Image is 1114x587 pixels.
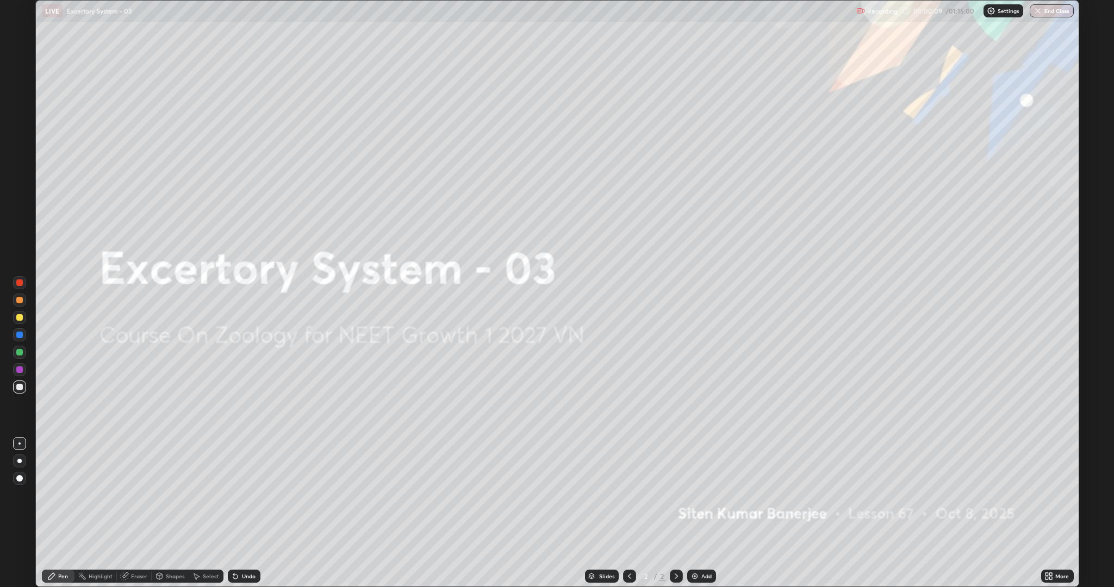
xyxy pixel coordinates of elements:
p: Settings [998,8,1019,14]
div: Shapes [166,573,184,579]
img: end-class-cross [1034,7,1042,15]
div: 2 [640,573,651,579]
div: 2 [659,571,665,581]
p: Recording [867,7,898,15]
img: class-settings-icons [987,7,995,15]
div: Highlight [89,573,113,579]
div: / [654,573,657,579]
p: Excertory System - 03 [67,7,132,15]
div: Slides [599,573,614,579]
img: add-slide-button [690,572,699,580]
div: Pen [58,573,68,579]
p: LIVE [45,7,60,15]
div: More [1055,573,1069,579]
button: End Class [1030,4,1074,17]
div: Undo [242,573,256,579]
div: Add [701,573,712,579]
img: recording.375f2c34.svg [856,7,865,15]
div: Select [203,573,219,579]
div: Eraser [131,573,147,579]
